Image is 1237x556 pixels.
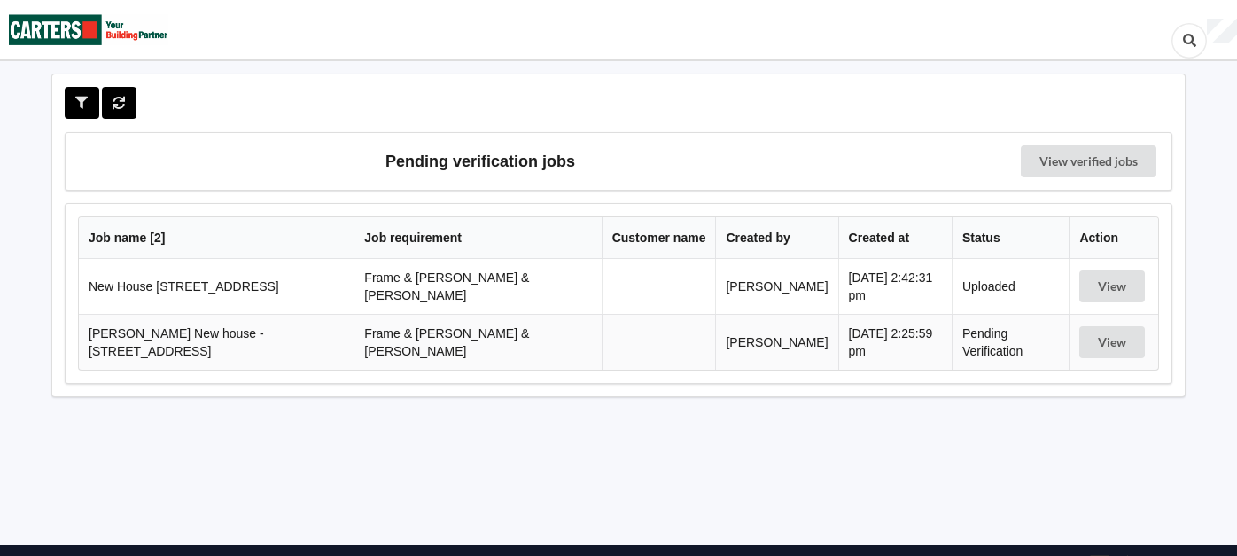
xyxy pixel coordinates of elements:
[952,259,1070,314] td: Uploaded
[354,217,601,259] th: Job requirement
[602,217,716,259] th: Customer name
[1021,145,1156,177] a: View verified jobs
[1207,19,1237,43] div: User Profile
[1079,270,1145,302] button: View
[79,259,354,314] td: New House [STREET_ADDRESS]
[9,1,168,59] img: Carters
[715,314,837,370] td: [PERSON_NAME]
[715,259,837,314] td: [PERSON_NAME]
[838,314,952,370] td: [DATE] 2:25:59 pm
[354,259,601,314] td: Frame & [PERSON_NAME] & [PERSON_NAME]
[715,217,837,259] th: Created by
[354,314,601,370] td: Frame & [PERSON_NAME] & [PERSON_NAME]
[1079,326,1145,358] button: View
[952,314,1070,370] td: Pending Verification
[79,217,354,259] th: Job name [ 2 ]
[838,217,952,259] th: Created at
[79,314,354,370] td: [PERSON_NAME] New house - [STREET_ADDRESS]
[78,145,883,177] h3: Pending verification jobs
[952,217,1070,259] th: Status
[1069,217,1158,259] th: Action
[1079,279,1148,294] a: View
[838,259,952,314] td: [DATE] 2:42:31 pm
[1079,335,1148,349] a: View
